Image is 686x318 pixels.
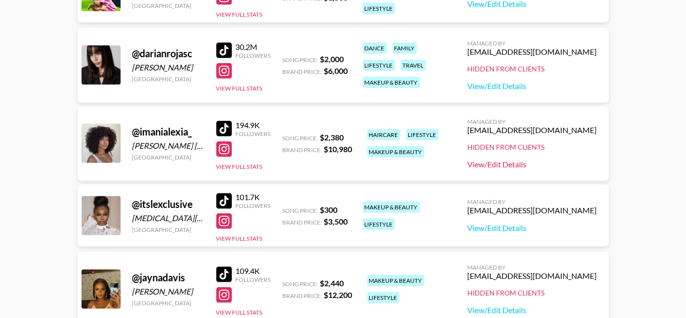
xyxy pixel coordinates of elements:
[216,163,263,170] button: View Full Stats
[283,135,318,142] span: Song Price:
[468,40,597,47] div: Managed By
[468,47,597,57] div: [EMAIL_ADDRESS][DOMAIN_NAME]
[283,207,318,214] span: Song Price:
[320,133,344,142] strong: $ 2,380
[236,130,271,137] div: Followers
[283,56,318,64] span: Song Price:
[283,292,322,299] span: Brand Price:
[393,43,417,54] div: family
[324,290,353,299] strong: $ 12,200
[236,42,271,52] div: 30.2M
[363,202,420,213] div: makeup & beauty
[367,146,424,158] div: makeup & beauty
[468,65,597,73] div: Hidden from Clients
[468,223,597,233] a: View/Edit Details
[406,129,438,140] div: lifestyle
[236,120,271,130] div: 194.9K
[468,305,597,315] a: View/Edit Details
[468,289,597,297] div: Hidden from Clients
[324,217,348,226] strong: $ 3,500
[236,276,271,283] div: Followers
[216,309,263,316] button: View Full Stats
[401,60,426,71] div: travel
[236,192,271,202] div: 101.7K
[132,198,205,210] div: @ itslexclusive
[132,47,205,60] div: @ darianrojasc
[132,226,205,233] div: [GEOGRAPHIC_DATA]
[216,11,263,18] button: View Full Stats
[132,272,205,284] div: @ jaynadavis
[283,280,318,288] span: Song Price:
[132,141,205,151] div: [PERSON_NAME] [PERSON_NAME]
[216,85,263,92] button: View Full Stats
[468,118,597,125] div: Managed By
[363,60,395,71] div: lifestyle
[363,3,395,14] div: lifestyle
[236,202,271,209] div: Followers
[132,154,205,161] div: [GEOGRAPHIC_DATA]
[236,266,271,276] div: 109.4K
[468,198,597,205] div: Managed By
[363,43,387,54] div: dance
[324,66,348,75] strong: $ 6,000
[283,68,322,75] span: Brand Price:
[468,264,597,271] div: Managed By
[216,235,263,242] button: View Full Stats
[132,213,205,223] div: [MEDICAL_DATA][PERSON_NAME]
[320,278,344,288] strong: $ 2,440
[283,219,322,226] span: Brand Price:
[367,129,400,140] div: haircare
[468,143,597,152] div: Hidden from Clients
[320,54,344,64] strong: $ 2,000
[468,81,597,91] a: View/Edit Details
[132,2,205,9] div: [GEOGRAPHIC_DATA]
[468,125,597,135] div: [EMAIL_ADDRESS][DOMAIN_NAME]
[324,144,353,154] strong: $ 10,980
[468,205,597,215] div: [EMAIL_ADDRESS][DOMAIN_NAME]
[236,52,271,59] div: Followers
[132,126,205,138] div: @ imanialexia_
[363,77,420,88] div: makeup & beauty
[132,75,205,83] div: [GEOGRAPHIC_DATA]
[132,63,205,72] div: [PERSON_NAME]
[363,219,395,230] div: lifestyle
[367,292,399,303] div: lifestyle
[132,287,205,296] div: [PERSON_NAME]
[468,159,597,169] a: View/Edit Details
[320,205,338,214] strong: $ 300
[367,275,424,286] div: makeup & beauty
[132,299,205,307] div: [GEOGRAPHIC_DATA]
[283,146,322,154] span: Brand Price:
[468,271,597,281] div: [EMAIL_ADDRESS][DOMAIN_NAME]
